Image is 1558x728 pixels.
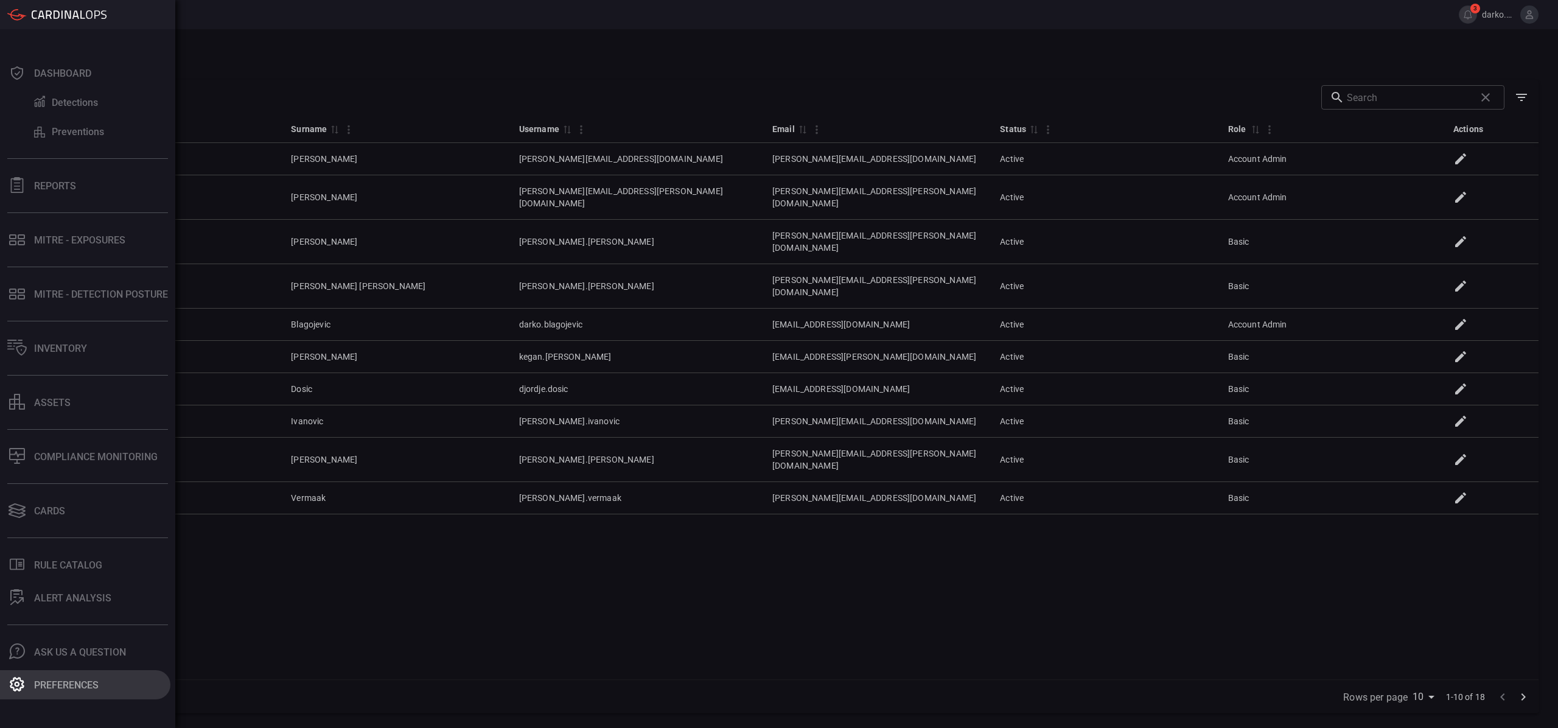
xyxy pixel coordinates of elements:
button: Go to next page [1513,687,1534,707]
div: Username [519,122,559,136]
span: Clear search [1475,87,1496,108]
div: Detections [52,97,98,108]
td: Account Admin [1218,309,1446,341]
td: Basic [1218,341,1446,373]
td: Blagojevic [281,309,509,341]
td: [PERSON_NAME] [281,341,509,373]
span: Go to previous page [1492,690,1513,702]
label: Rows per page [1343,690,1408,704]
td: Basic [1218,438,1446,482]
td: Active [990,438,1218,482]
td: [EMAIL_ADDRESS][PERSON_NAME][DOMAIN_NAME] [763,341,990,373]
td: Basic [1218,482,1446,514]
td: [PERSON_NAME] [281,438,509,482]
td: [PERSON_NAME].[PERSON_NAME] [509,220,763,264]
td: darko.blagojevic [509,309,763,341]
div: Rule Catalog [34,559,102,571]
td: djordje.dosic [509,373,763,405]
button: Column Actions [807,120,826,139]
td: Active [990,175,1218,220]
td: Active [990,220,1218,264]
div: Ask Us A Question [34,646,126,658]
span: darko.blagojevic [1482,10,1515,19]
div: assets [34,397,71,408]
td: [PERSON_NAME][EMAIL_ADDRESS][PERSON_NAME][DOMAIN_NAME] [763,175,990,220]
button: Column Actions [339,120,358,139]
td: Active [990,405,1218,438]
button: Show/Hide filters [1509,85,1534,110]
td: Basic [1218,373,1446,405]
div: Actions [1453,122,1483,136]
div: Role [1228,122,1248,136]
td: [PERSON_NAME] [281,175,509,220]
td: Active [990,482,1218,514]
td: [EMAIL_ADDRESS][DOMAIN_NAME] [763,373,990,405]
td: Vermaak [281,482,509,514]
span: Sort by Username ascending [559,124,574,135]
div: Dashboard [34,68,91,79]
td: Account Admin [1218,143,1446,175]
input: Search [1347,85,1470,110]
td: [PERSON_NAME].[PERSON_NAME] [509,438,763,482]
td: [PERSON_NAME][EMAIL_ADDRESS][PERSON_NAME][DOMAIN_NAME] [763,220,990,264]
td: kegan.[PERSON_NAME] [509,341,763,373]
span: Sort by Email ascending [795,124,809,135]
button: Column Actions [571,120,591,139]
div: Reports [34,180,76,192]
td: Active [990,143,1218,175]
div: Cards [34,505,65,517]
td: Dosic [281,373,509,405]
td: Basic [1218,220,1446,264]
td: Active [990,264,1218,309]
td: Basic [1218,405,1446,438]
td: [PERSON_NAME] [281,220,509,264]
td: Active [990,341,1218,373]
span: 3 [1470,4,1480,13]
div: Inventory [34,343,87,354]
div: Surname [291,122,327,136]
span: Sort by Surname ascending [327,124,341,135]
td: [PERSON_NAME][EMAIL_ADDRESS][PERSON_NAME][DOMAIN_NAME] [763,438,990,482]
div: ALERT ANALYSIS [34,592,111,604]
td: [PERSON_NAME][EMAIL_ADDRESS][DOMAIN_NAME] [763,143,990,175]
td: [PERSON_NAME][EMAIL_ADDRESS][PERSON_NAME][DOMAIN_NAME] [763,264,990,309]
button: Column Actions [1038,120,1058,139]
td: [PERSON_NAME][EMAIL_ADDRESS][PERSON_NAME][DOMAIN_NAME] [509,175,763,220]
td: Ivanovic [281,405,509,438]
td: [PERSON_NAME][EMAIL_ADDRESS][DOMAIN_NAME] [763,482,990,514]
td: [EMAIL_ADDRESS][DOMAIN_NAME] [763,309,990,341]
td: [PERSON_NAME].[PERSON_NAME] [509,264,763,309]
div: MITRE - Detection Posture [34,289,168,300]
button: 3 [1459,5,1477,24]
div: Rows per page [1413,687,1438,707]
td: [PERSON_NAME][EMAIL_ADDRESS][DOMAIN_NAME] [509,143,763,175]
div: Preventions [52,126,104,138]
div: Status [1000,122,1026,136]
button: Column Actions [1260,120,1279,139]
td: Active [990,373,1218,405]
td: [PERSON_NAME] [PERSON_NAME] [281,264,509,309]
td: Basic [1218,264,1446,309]
span: 1-10 of 18 [1446,691,1486,703]
div: Compliance Monitoring [34,451,158,463]
td: Account Admin [1218,175,1446,220]
h1: User Management [54,44,1539,61]
td: [PERSON_NAME] [281,143,509,175]
td: [PERSON_NAME].vermaak [509,482,763,514]
div: Preferences [34,679,99,691]
div: Email [772,122,795,136]
span: Sort by Role ascending [1248,124,1262,135]
span: Sort by Status ascending [1026,124,1041,135]
span: Go to next page [1513,690,1534,702]
td: [PERSON_NAME].ivanovic [509,405,763,438]
div: MITRE - Exposures [34,234,125,246]
td: [PERSON_NAME][EMAIL_ADDRESS][DOMAIN_NAME] [763,405,990,438]
td: Active [990,309,1218,341]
